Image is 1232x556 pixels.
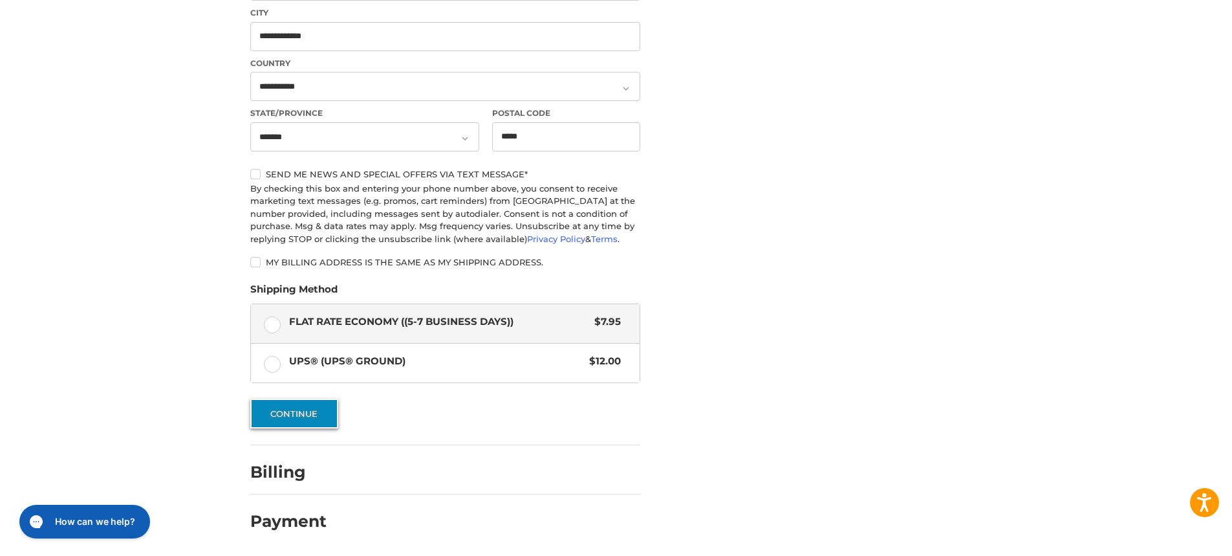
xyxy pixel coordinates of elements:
[250,183,640,246] div: By checking this box and entering your phone number above, you consent to receive marketing text ...
[250,282,338,303] legend: Shipping Method
[527,234,585,244] a: Privacy Policy
[250,462,326,482] h2: Billing
[250,107,479,119] label: State/Province
[289,315,589,329] span: Flat Rate Economy ((5-7 Business Days))
[13,500,154,543] iframe: Gorgias live chat messenger
[250,7,640,19] label: City
[583,354,621,369] span: $12.00
[250,399,338,428] button: Continue
[591,234,618,244] a: Terms
[250,58,640,69] label: Country
[250,257,640,267] label: My billing address is the same as my shipping address.
[289,354,583,369] span: UPS® (UPS® Ground)
[588,315,621,329] span: $7.95
[250,169,640,179] label: Send me news and special offers via text message*
[250,511,327,531] h2: Payment
[492,107,641,119] label: Postal Code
